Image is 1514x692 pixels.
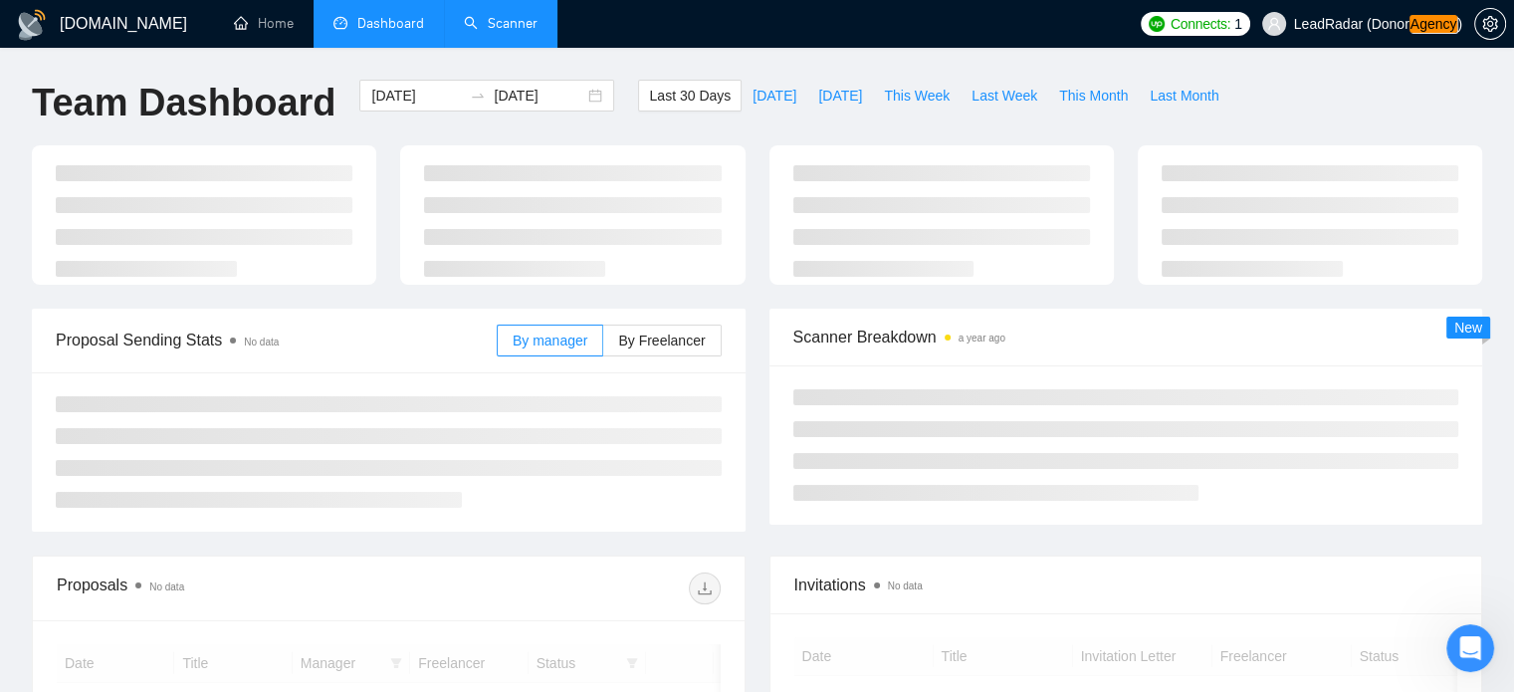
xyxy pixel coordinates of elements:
span: setting [1475,16,1505,32]
button: Last Week [961,80,1048,112]
span: 1 [1234,13,1242,35]
span: swap-right [470,88,486,104]
time: a year ago [959,333,1005,344]
a: setting [1474,16,1506,32]
button: [DATE] [807,80,873,112]
img: logo [16,9,48,41]
h1: Team Dashboard [32,80,335,126]
span: Scanner Breakdown [793,325,1459,349]
span: Connects: [1171,13,1230,35]
span: No data [244,337,279,347]
span: Invitations [794,573,1458,597]
span: Dashboard [357,15,424,32]
button: Last 30 Days [638,80,742,112]
span: No data [888,580,923,591]
button: This Week [873,80,961,112]
span: [DATE] [753,85,796,107]
button: [DATE] [742,80,807,112]
span: By manager [513,333,587,348]
span: to [470,88,486,104]
span: Last Week [972,85,1037,107]
img: upwork-logo.png [1149,16,1165,32]
span: By Freelancer [618,333,705,348]
iframe: Intercom live chat [1446,624,1494,672]
a: homeHome [234,15,294,32]
em: Agency [1409,15,1458,33]
input: End date [494,85,584,107]
span: This Week [884,85,950,107]
span: Last 30 Days [649,85,731,107]
input: Start date [371,85,462,107]
div: Proposals [57,573,388,604]
span: This Month [1059,85,1128,107]
button: This Month [1048,80,1139,112]
button: Last Month [1139,80,1229,112]
span: Last Month [1150,85,1218,107]
span: dashboard [333,16,347,30]
span: [DATE] [818,85,862,107]
span: New [1454,320,1482,336]
span: Proposal Sending Stats [56,328,497,352]
span: LeadRadar (Donor ) [1294,17,1462,31]
a: searchScanner [464,15,538,32]
span: No data [149,581,184,592]
button: setting [1474,8,1506,40]
span: user [1267,17,1281,31]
